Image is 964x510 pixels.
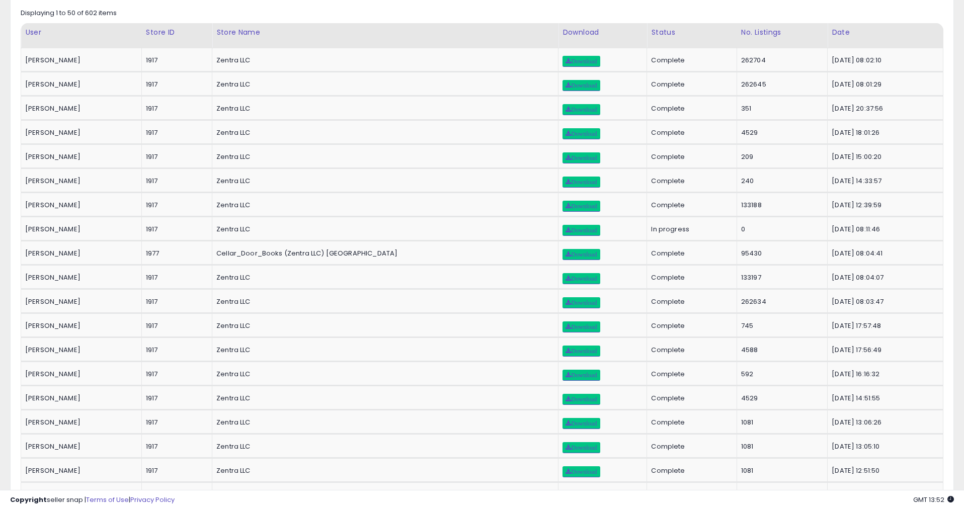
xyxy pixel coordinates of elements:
[146,249,204,258] div: 1977
[651,104,729,113] div: Complete
[146,56,204,65] div: 1917
[832,346,935,355] div: [DATE] 17:56:49
[146,442,204,451] div: 1917
[741,152,820,161] div: 209
[563,321,600,332] a: Download
[651,297,729,306] div: Complete
[146,80,204,89] div: 1917
[832,225,935,234] div: [DATE] 08:11:46
[741,225,820,234] div: 0
[566,445,597,451] span: Download
[146,225,204,234] div: 1917
[216,27,554,38] div: Store Name
[563,201,600,212] a: Download
[741,249,820,258] div: 95430
[566,107,597,113] span: Download
[563,466,600,477] a: Download
[832,466,935,475] div: [DATE] 12:51:50
[216,152,550,161] div: Zentra LLC
[566,324,597,330] span: Download
[25,321,134,330] div: [PERSON_NAME]
[130,495,175,504] a: Privacy Policy
[651,201,729,210] div: Complete
[566,372,597,378] span: Download
[741,297,820,306] div: 262634
[566,179,597,185] span: Download
[741,394,820,403] div: 4529
[741,321,820,330] div: 745
[651,27,732,38] div: Status
[832,104,935,113] div: [DATE] 20:37:56
[741,201,820,210] div: 133188
[216,201,550,210] div: Zentra LLC
[146,177,204,186] div: 1917
[563,418,600,429] a: Download
[216,370,550,379] div: Zentra LLC
[832,442,935,451] div: [DATE] 13:05:10
[741,128,820,137] div: 4529
[741,177,820,186] div: 240
[25,418,134,427] div: [PERSON_NAME]
[651,370,729,379] div: Complete
[216,225,550,234] div: Zentra LLC
[146,321,204,330] div: 1917
[25,56,134,65] div: [PERSON_NAME]
[566,155,597,161] span: Download
[216,394,550,403] div: Zentra LLC
[832,321,935,330] div: [DATE] 17:57:48
[832,249,935,258] div: [DATE] 08:04:41
[563,346,600,357] a: Download
[913,495,954,504] span: 2025-09-7 13:52 GMT
[651,56,729,65] div: Complete
[25,249,134,258] div: [PERSON_NAME]
[146,466,204,475] div: 1917
[566,251,597,258] span: Download
[566,276,597,282] span: Download
[651,225,729,234] div: In progress
[651,394,729,403] div: Complete
[651,466,729,475] div: Complete
[25,297,134,306] div: [PERSON_NAME]
[563,104,600,115] a: Download
[832,201,935,210] div: [DATE] 12:39:59
[25,201,134,210] div: [PERSON_NAME]
[566,203,597,209] span: Download
[563,297,600,308] a: Download
[216,249,550,258] div: Cellar_Door_Books (Zentra LLC) [GEOGRAPHIC_DATA]
[146,201,204,210] div: 1917
[651,346,729,355] div: Complete
[832,297,935,306] div: [DATE] 08:03:47
[216,321,550,330] div: Zentra LLC
[146,152,204,161] div: 1917
[741,104,820,113] div: 351
[146,297,204,306] div: 1917
[651,249,729,258] div: Complete
[832,177,935,186] div: [DATE] 14:33:57
[216,297,550,306] div: Zentra LLC
[563,177,600,188] a: Download
[563,128,600,139] a: Download
[25,104,134,113] div: [PERSON_NAME]
[563,442,600,453] a: Download
[25,370,134,379] div: [PERSON_NAME]
[832,394,935,403] div: [DATE] 14:51:55
[741,56,820,65] div: 262704
[25,152,134,161] div: [PERSON_NAME]
[741,418,820,427] div: 1081
[25,27,137,38] div: User
[651,152,729,161] div: Complete
[216,56,550,65] div: Zentra LLC
[563,370,600,381] a: Download
[563,225,600,236] a: Download
[216,466,550,475] div: Zentra LLC
[566,227,597,233] span: Download
[216,442,550,451] div: Zentra LLC
[651,177,729,186] div: Complete
[651,80,729,89] div: Complete
[216,177,550,186] div: Zentra LLC
[10,495,175,505] div: seller snap | |
[25,80,134,89] div: [PERSON_NAME]
[25,128,134,137] div: [PERSON_NAME]
[566,396,597,402] span: Download
[563,394,600,405] a: Download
